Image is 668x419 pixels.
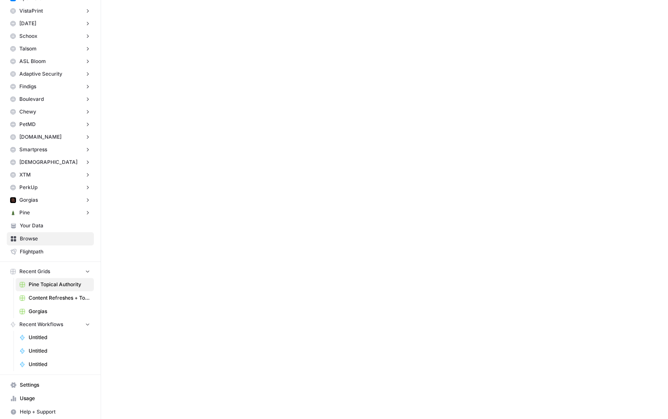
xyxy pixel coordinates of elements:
[16,305,94,318] a: Gorgias
[7,378,94,392] a: Settings
[20,222,90,229] span: Your Data
[7,68,94,80] button: Adaptive Security
[7,105,94,118] button: Chewy
[16,278,94,291] a: Pine Topical Authority
[29,361,90,368] span: Untitled
[7,245,94,258] a: Flightpath
[19,58,46,65] span: ASL Bloom
[20,235,90,242] span: Browse
[16,344,94,358] a: Untitled
[7,206,94,219] button: Pine
[7,392,94,405] a: Usage
[19,184,37,191] span: PerkUp
[29,334,90,341] span: Untitled
[7,265,94,278] button: Recent Grids
[7,93,94,105] button: Boulevard
[7,5,94,17] button: VistaPrint
[7,194,94,206] button: Gorgias
[19,83,36,90] span: Findigs
[19,196,38,204] span: Gorgias
[20,408,90,416] span: Help + Support
[19,158,77,166] span: [DEMOGRAPHIC_DATA]
[7,181,94,194] button: PerkUp
[29,347,90,355] span: Untitled
[19,32,37,40] span: Schoox
[19,209,30,216] span: Pine
[20,248,90,256] span: Flightpath
[7,131,94,143] button: [DOMAIN_NAME]
[7,219,94,232] a: Your Data
[19,321,63,328] span: Recent Workflows
[7,30,94,42] button: Schoox
[7,118,94,131] button: PetMD
[20,395,90,402] span: Usage
[19,7,43,15] span: VistaPrint
[19,108,36,116] span: Chewy
[19,20,36,27] span: [DATE]
[19,171,31,179] span: XTM
[19,268,50,275] span: Recent Grids
[19,95,44,103] span: Boulevard
[10,210,16,216] img: dm7txshh430fvrbowepo0io96xoy
[7,42,94,55] button: Talsom
[16,291,94,305] a: Content Refreshes + Topical Authority
[7,17,94,30] button: [DATE]
[7,143,94,156] button: Smartpress
[19,121,36,128] span: PetMD
[29,281,90,288] span: Pine Topical Authority
[10,197,16,203] img: a3dpw43elaxzrvw23siemf1bj9ym
[7,318,94,331] button: Recent Workflows
[19,146,47,153] span: Smartpress
[7,55,94,68] button: ASL Bloom
[7,80,94,93] button: Findigs
[29,308,90,315] span: Gorgias
[20,381,90,389] span: Settings
[7,232,94,245] a: Browse
[7,156,94,169] button: [DEMOGRAPHIC_DATA]
[19,133,61,141] span: [DOMAIN_NAME]
[7,405,94,419] button: Help + Support
[29,294,90,302] span: Content Refreshes + Topical Authority
[16,331,94,344] a: Untitled
[19,70,62,78] span: Adaptive Security
[16,358,94,371] a: Untitled
[7,169,94,181] button: XTM
[19,45,37,53] span: Talsom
